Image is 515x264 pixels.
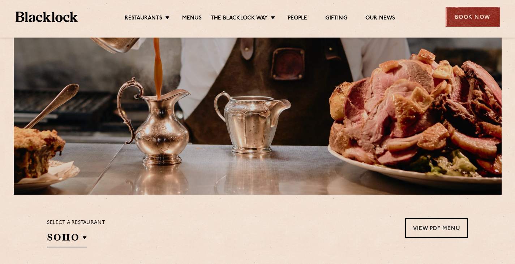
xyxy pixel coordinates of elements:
a: Gifting [325,15,347,23]
img: BL_Textured_Logo-footer-cropped.svg [16,12,78,22]
a: Menus [182,15,202,23]
div: Book Now [446,7,500,27]
a: View PDF Menu [405,218,468,238]
a: Our News [365,15,395,23]
a: The Blacklock Way [211,15,268,23]
a: Restaurants [125,15,162,23]
a: People [288,15,307,23]
p: Select a restaurant [47,218,105,228]
h2: SOHO [47,231,87,247]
